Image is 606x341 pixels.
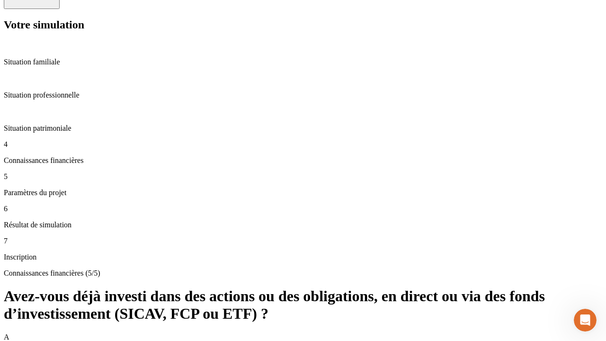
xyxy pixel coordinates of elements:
[4,124,602,133] p: Situation patrimoniale
[574,309,597,332] iframe: Intercom live chat
[4,58,602,66] p: Situation familiale
[4,188,602,197] p: Paramètres du projet
[4,205,602,213] p: 6
[4,18,602,31] h2: Votre simulation
[4,221,602,229] p: Résultat de simulation
[4,287,602,323] h1: Avez-vous déjà investi dans des actions ou des obligations, en direct ou via des fonds d’investis...
[4,253,602,261] p: Inscription
[4,237,602,245] p: 7
[4,156,602,165] p: Connaissances financières
[4,91,602,99] p: Situation professionnelle
[4,269,602,278] p: Connaissances financières (5/5)
[4,172,602,181] p: 5
[4,140,602,149] p: 4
